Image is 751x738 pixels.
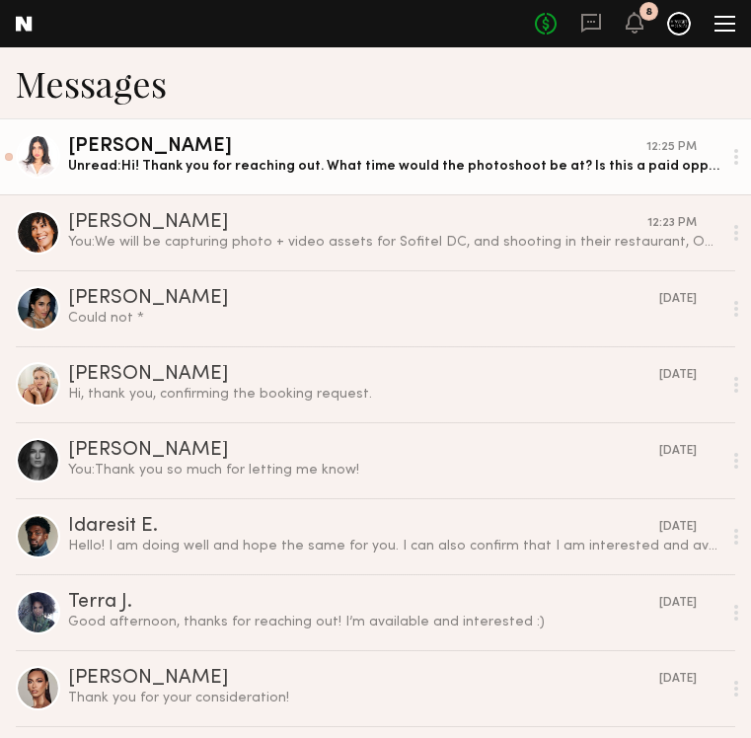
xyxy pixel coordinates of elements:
[16,59,167,107] span: Messages
[68,593,659,613] div: Terra J.
[659,670,697,689] div: [DATE]
[68,213,647,233] div: [PERSON_NAME]
[68,689,721,707] div: Thank you for your consideration!
[659,594,697,613] div: [DATE]
[646,138,697,157] div: 12:25 PM
[659,290,697,309] div: [DATE]
[68,233,721,252] div: You: We will be capturing photo + video assets for Sofitel DC, and shooting in their restaurant, ...
[659,366,697,385] div: [DATE]
[68,137,646,157] div: [PERSON_NAME]
[647,214,697,233] div: 12:23 PM
[68,385,721,404] div: Hi, thank you, confirming the booking request.
[68,461,721,480] div: You: Thank you so much for letting me know!
[68,441,659,461] div: [PERSON_NAME]
[68,365,659,385] div: [PERSON_NAME]
[645,7,652,18] div: 8
[68,157,721,176] div: Unread: Hi! Thank you for reaching out. What time would the photoshoot be at? Is this a paid oppo...
[68,289,659,309] div: [PERSON_NAME]
[659,442,697,461] div: [DATE]
[68,613,721,631] div: Good afternoon, thanks for reaching out! I’m available and interested :)
[68,309,721,328] div: Could not *
[68,669,659,689] div: [PERSON_NAME]
[659,518,697,537] div: [DATE]
[68,537,721,555] div: Hello! I am doing well and hope the same for you. I can also confirm that I am interested and ava...
[68,517,659,537] div: Idaresit E.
